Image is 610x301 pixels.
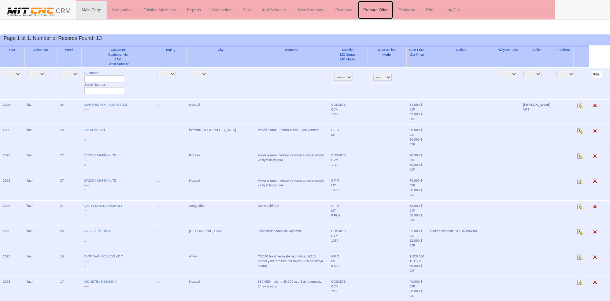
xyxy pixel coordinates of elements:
a: Competitor [207,1,237,19]
td: L [155,175,186,201]
td: 70.000 $ CIF 60.000 $ CIF [407,150,427,175]
a: PASİFİK MEDİKAL [84,229,112,233]
td: L [155,251,186,276]
a: Past [237,1,256,19]
td: ---- [81,201,155,226]
a: Prepare Offer [358,1,393,19]
a: CRM [0,0,76,19]
td: L [155,201,186,226]
th: -- [574,46,589,68]
a: ÇETİN MAKİNA HİDROLİ [84,204,122,208]
a: 1 [84,289,86,293]
span: Number of Records Found: 13 [33,35,101,41]
th: Timing [155,46,186,68]
a: MAKERSAN MAKİNA OTOM [84,103,127,107]
img: Edit [577,229,583,235]
td: 27 [57,201,81,226]
a: 2 [84,188,86,192]
td: Zonguldak [186,201,255,226]
a: 1 [84,239,86,242]
img: header.png [6,6,56,17]
th: Salesman [24,46,57,68]
td: Customer: Serial Number : [81,68,155,100]
img: Edit [577,254,583,260]
td: Viktor işleme merkezi ve torna almışlar model ve fiyat bilgisi yok [255,175,328,201]
td: Afyon [186,251,255,276]
td: 27 [57,150,81,175]
img: Edit [592,153,598,159]
td: ---- [81,150,155,175]
th: Supplier MC Series MC Model [328,46,367,68]
td: COSMOS CVM 1160 [328,150,367,175]
td: GFIR MT [328,125,367,150]
td: fazıl [24,100,57,125]
td: Tt5050 teklifi vermiştik tezmaksan tr210 model yerli tornasını bir milyon 920 bin liraya satmış [255,251,328,276]
a: 1 [84,112,86,116]
a: Reports [181,1,207,19]
td: 1.920.000 TL DAP 50.000 $ CIF [407,251,427,276]
td: Kocaeli [186,100,255,125]
a: Print [421,1,440,19]
a: GP KOMPOZİT [84,128,107,132]
img: Edit [577,204,583,209]
td: GFIR MT 8 Plus [328,201,367,226]
td: 70.000 $ CIF 60.000 $ CIF [407,175,427,201]
th: Customer Customer No CNC Serial Number [81,46,155,68]
th: City [186,46,255,68]
img: Edit [577,128,583,134]
td: COSMOS CVM 1050 [328,100,367,125]
td: İstanbul [GEOGRAPHIC_DATA] [186,125,255,150]
td: GFIR MT 10-800 [328,175,367,201]
td: 55.000 $ CIF 52.000 $ CIF [407,226,427,251]
a: ERDEM MAKİNA LTD. [84,179,117,182]
td: ---- [81,125,155,150]
img: Edit [592,279,598,285]
td: 38.000 $ CIF 50.000 $ CIF [407,201,427,226]
th: Problems [553,46,574,68]
a: EMİRDAĞ MESLEKİ VE T [84,254,123,258]
img: Edit [592,254,598,260]
td: L [155,226,186,251]
td: ---- [81,175,155,201]
td: 54.000 $ CIF 55.000 $ CIF [407,100,427,125]
td: L [155,125,186,150]
img: Edit [577,178,583,184]
th: Week [57,46,81,68]
a: 1 [84,213,86,217]
img: Edit [577,103,583,108]
td: L [155,100,186,125]
a: Log Out [440,1,465,19]
td: L [155,150,186,175]
a: 1 [84,138,86,141]
a: 2 [84,163,86,167]
img: Edit [592,229,598,235]
td: ---- [81,100,155,125]
img: Edit [592,204,598,209]
td: Drc machinery [255,201,328,226]
a: Add Schedule [256,1,293,19]
th: Seller [520,46,553,68]
th: What we lost Model [367,46,407,68]
td: Kocaeli [186,175,255,201]
td: [GEOGRAPHIC_DATA] [186,226,255,251]
td: 26 [57,226,81,251]
th: Com Price Our Price [407,46,427,68]
img: Edit [577,279,583,285]
td: fazıl [24,226,57,251]
td: GFIR MT 8-500 [328,251,367,276]
td: 27 [57,175,81,201]
td: Haitian standart 1000 lik makina [427,226,496,251]
td: fazıl [24,201,57,226]
td: 60.000 $ CIF 50.000 $ CIF [407,125,427,150]
th: Options [427,46,496,68]
a: Postpone [330,1,358,19]
td: ---- [81,226,155,251]
span: Page 1 of 1. [4,35,32,41]
td: fazıl [24,125,57,150]
td: Vadeli olarak 8" torna almış. Fiyat vermedi [255,125,328,150]
a: Existing Machines [138,1,182,19]
td: Kocaeli [186,150,255,175]
a: ERDEM MAKİNA LTD. [84,153,117,157]
th: Remarks [255,46,328,68]
a: Proforma [393,1,421,19]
